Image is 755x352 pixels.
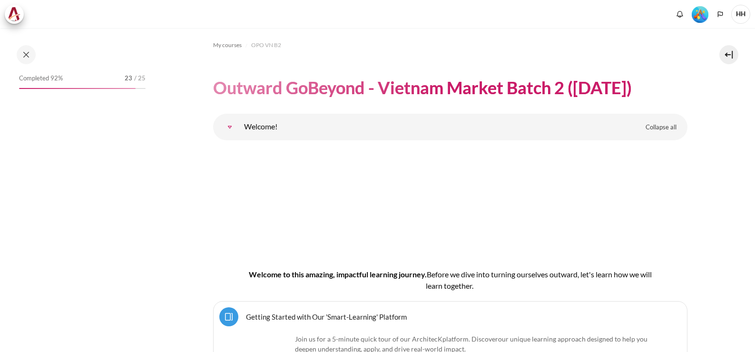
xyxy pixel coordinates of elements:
div: 92% [19,88,136,89]
a: User menu [731,5,750,24]
span: 23 [125,74,132,83]
h4: Welcome to this amazing, impactful learning journey. [244,269,657,292]
nav: Navigation bar [213,38,687,53]
span: OPO VN B2 [251,41,281,49]
span: efore we dive into turning ourselves outward, let's learn how we will learn together. [426,270,652,290]
button: Languages [713,7,727,21]
a: Level #5 [688,5,712,23]
a: OPO VN B2 [251,39,281,51]
a: Getting Started with Our 'Smart-Learning' Platform [246,312,407,321]
span: Collapse all [646,123,677,132]
a: Architeck Architeck [5,5,29,24]
img: Level #5 [692,6,708,23]
img: Architeck [8,7,21,21]
a: Collapse all [638,119,684,136]
span: My courses [213,41,242,49]
span: B [427,270,431,279]
h1: Outward GoBeyond - Vietnam Market Batch 2 ([DATE]) [213,77,632,99]
a: My courses [213,39,242,51]
div: Level #5 [692,5,708,23]
span: Completed 92% [19,74,63,83]
div: Show notification window with no new notifications [673,7,687,21]
span: HH [731,5,750,24]
span: / 25 [134,74,146,83]
a: Welcome! [220,117,239,137]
